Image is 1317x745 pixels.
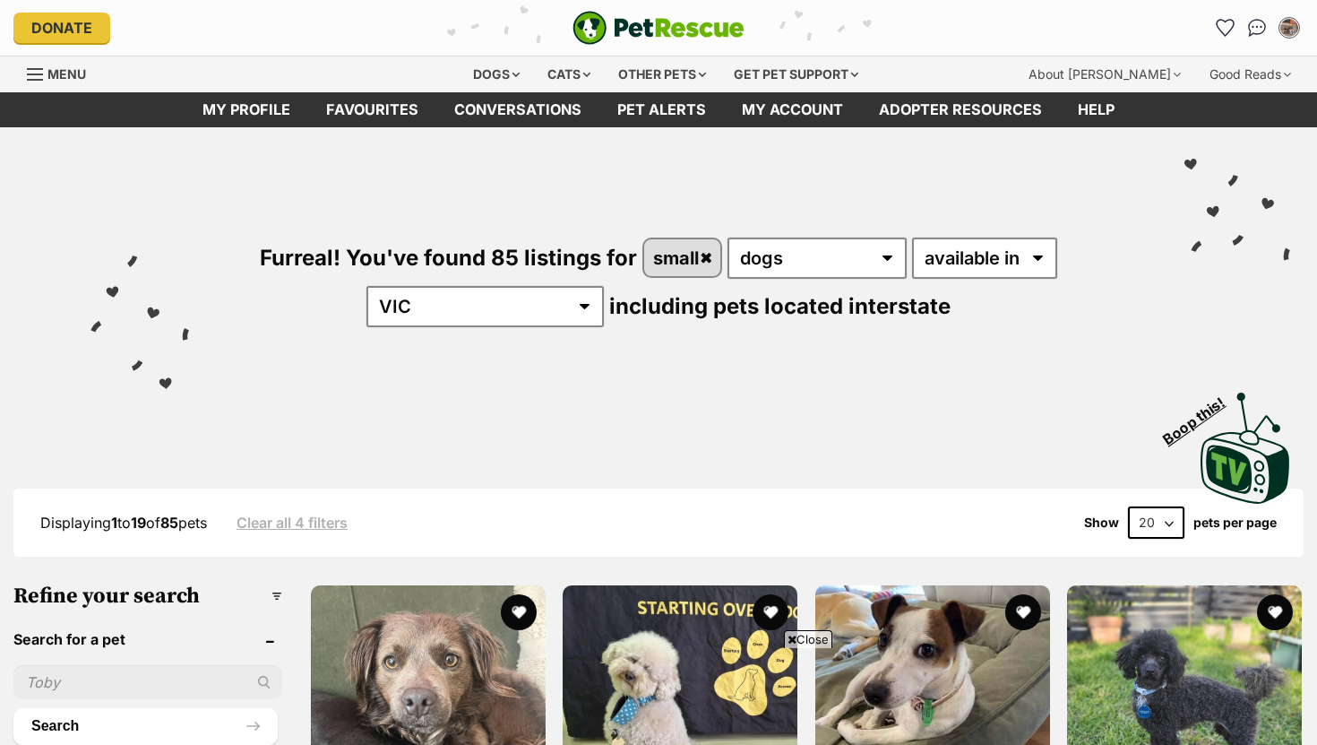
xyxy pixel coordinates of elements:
[13,665,282,699] input: Toby
[160,514,178,532] strong: 85
[1201,393,1290,504] img: PetRescue TV logo
[1060,92,1132,127] a: Help
[1257,594,1293,630] button: favourite
[572,11,745,45] img: logo-e224e6f780fb5917bec1dbf3a21bbac754714ae5b6737aabdf751b685950b380.svg
[1197,56,1304,92] div: Good Reads
[27,56,99,89] a: Menu
[1160,383,1243,447] span: Boop this!
[1016,56,1193,92] div: About [PERSON_NAME]
[606,56,719,92] div: Other pets
[237,515,348,531] a: Clear all 4 filters
[721,56,871,92] div: Get pet support
[1187,655,1281,709] iframe: Help Scout Beacon - Open
[13,13,110,43] a: Donate
[224,655,1093,736] iframe: Advertisement
[724,92,861,127] a: My account
[1210,13,1304,42] ul: Account quick links
[13,708,278,744] button: Search
[1243,13,1271,42] a: Conversations
[501,594,537,630] button: favourite
[185,92,308,127] a: My profile
[644,239,720,276] a: small
[784,630,832,648] span: Close
[131,514,146,532] strong: 19
[1005,594,1041,630] button: favourite
[1248,19,1267,37] img: chat-41dd97257d64d25036548639549fe6c8038ab92f7586957e7f3b1b290dea8141.svg
[861,92,1060,127] a: Adopter resources
[436,92,599,127] a: conversations
[1201,377,1290,507] a: Boop this!
[1275,13,1304,42] button: My account
[461,56,532,92] div: Dogs
[47,66,86,82] span: Menu
[1193,515,1277,530] label: pets per page
[1210,13,1239,42] a: Favourites
[111,514,117,532] strong: 1
[609,293,951,319] span: including pets located interstate
[13,631,282,647] header: Search for a pet
[599,92,724,127] a: Pet alerts
[535,56,603,92] div: Cats
[40,514,207,532] span: Displaying to of pets
[1280,19,1298,37] img: Philippa Sheehan profile pic
[13,584,282,609] h3: Refine your search
[753,594,789,630] button: favourite
[572,11,745,45] a: PetRescue
[260,245,637,271] span: Furreal! You've found 85 listings for
[1084,515,1119,530] span: Show
[308,92,436,127] a: Favourites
